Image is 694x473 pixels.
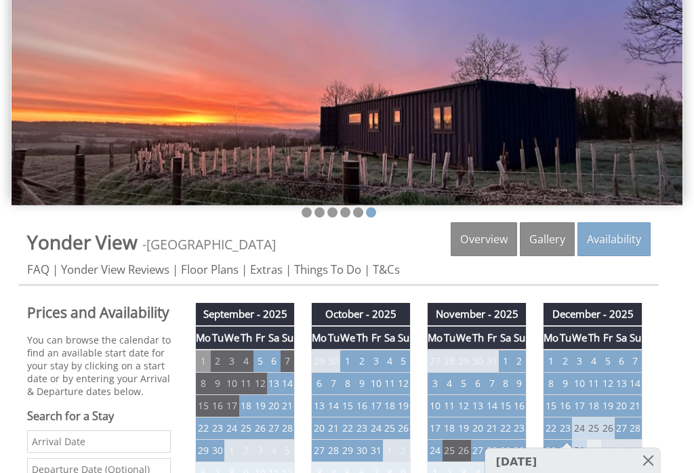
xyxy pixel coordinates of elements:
th: September - 2025 [196,304,295,327]
td: 29 [340,440,355,463]
td: 30 [211,440,224,463]
th: Th [239,327,253,350]
th: Sa [615,327,628,350]
td: 1 [544,350,559,373]
td: 5 [253,350,267,373]
td: 25 [587,418,600,440]
td: 27 [615,418,628,440]
td: 20 [267,396,281,418]
input: Arrival Date [27,431,171,453]
td: 2 [211,350,224,373]
td: 10 [224,373,239,396]
td: 16 [211,396,224,418]
td: 1 [499,350,512,373]
td: 23 [211,418,224,440]
td: 4 [267,440,281,463]
td: 2 [355,350,369,373]
td: 12 [253,373,267,396]
td: 16 [355,396,369,418]
td: 24 [428,440,443,463]
td: 18 [443,418,456,440]
a: FAQ [27,262,49,278]
td: 17 [224,396,239,418]
td: 18 [587,396,600,418]
th: Su [628,327,642,350]
td: 13 [471,396,485,418]
td: 29 [544,440,559,463]
th: October - 2025 [312,304,411,327]
td: 3 [369,350,383,373]
td: 10 [369,373,383,396]
td: 25 [239,418,253,440]
td: 17 [369,396,383,418]
a: T&Cs [373,262,400,278]
td: 31 [369,440,383,463]
td: 23 [512,418,526,440]
td: 27 [312,440,327,463]
td: 28 [443,350,456,373]
td: 26 [601,418,615,440]
td: 11 [443,396,456,418]
th: Sa [499,327,512,350]
td: 31 [485,350,499,373]
a: Extras [250,262,283,278]
td: 24 [224,418,239,440]
td: 3 [428,373,443,396]
td: 28 [281,418,294,440]
th: Mo [428,327,443,350]
th: Tu [443,327,456,350]
td: 19 [396,396,410,418]
th: We [572,327,587,350]
th: Su [396,327,410,350]
a: Prices and Availability [27,304,171,323]
td: 1 [224,440,239,463]
th: Tu [558,327,572,350]
th: Th [355,327,369,350]
td: 30 [558,440,572,463]
td: 7 [628,350,642,373]
td: 1 [196,350,211,373]
th: Th [587,327,600,350]
td: 1 [587,440,600,463]
td: 2 [601,440,615,463]
td: 7 [485,373,499,396]
td: 26 [253,418,267,440]
td: 25 [383,418,396,440]
td: 7 [281,350,294,373]
td: 21 [327,418,340,440]
td: 14 [485,396,499,418]
td: 20 [615,396,628,418]
td: 22 [544,418,559,440]
a: [GEOGRAPHIC_DATA] [146,236,276,254]
td: 18 [383,396,396,418]
td: 8 [499,373,512,396]
td: 18 [239,396,253,418]
td: 19 [601,396,615,418]
td: 5 [396,350,410,373]
td: 11 [383,373,396,396]
th: November - 2025 [428,304,527,327]
td: 16 [558,396,572,418]
td: 11 [587,373,600,396]
td: 29 [456,350,471,373]
td: 22 [196,418,211,440]
td: 21 [281,396,294,418]
td: 27 [267,418,281,440]
td: 22 [499,418,512,440]
td: 14 [327,396,340,418]
td: 26 [396,418,410,440]
a: Yonder View [27,230,142,255]
td: 4 [628,440,642,463]
td: 30 [327,350,340,373]
td: 2 [512,350,526,373]
td: 5 [281,440,294,463]
td: 13 [312,396,327,418]
td: 5 [601,350,615,373]
td: 3 [224,350,239,373]
span: Yonder View [27,230,138,255]
td: 3 [572,350,587,373]
td: 6 [312,373,327,396]
td: 11 [239,373,253,396]
td: 21 [628,396,642,418]
td: 28 [485,440,499,463]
